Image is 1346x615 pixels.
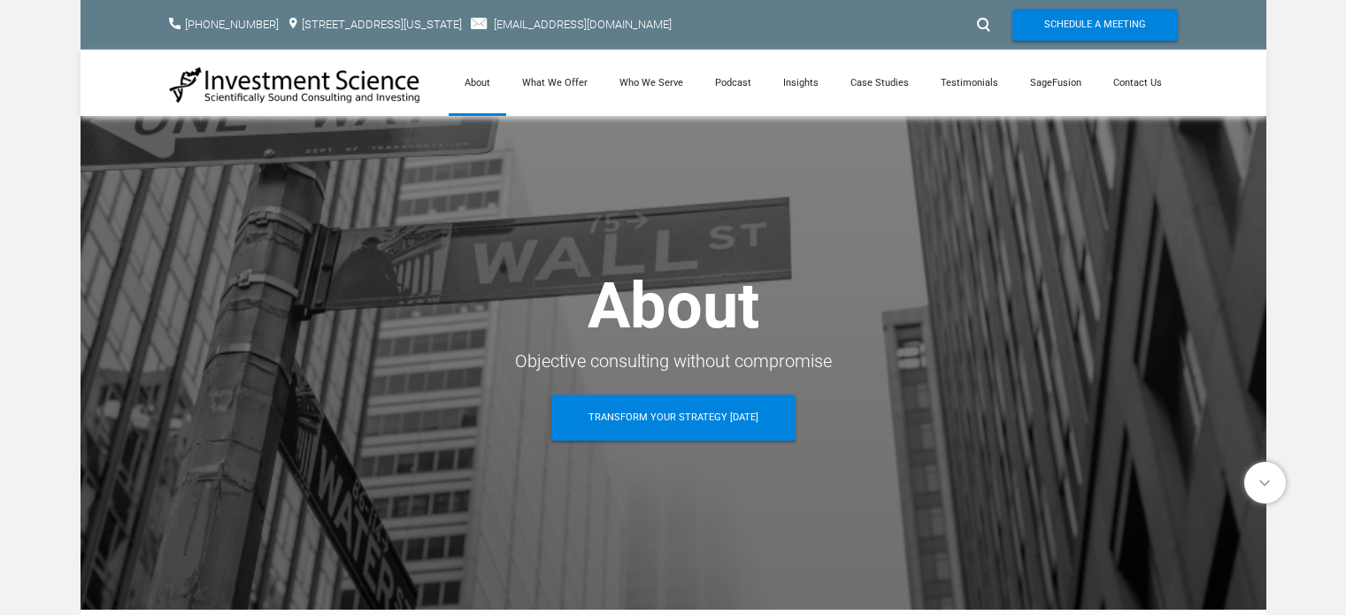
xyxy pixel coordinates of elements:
a: Who We Serve [604,50,699,116]
a: About [449,50,506,116]
a: [STREET_ADDRESS][US_STATE]​ [302,18,462,31]
a: [EMAIL_ADDRESS][DOMAIN_NAME] [494,18,672,31]
span: Schedule A Meeting [1044,9,1146,41]
a: Case Studies [835,50,925,116]
strong: About [588,268,759,343]
span: Transform Your Strategy [DATE] [588,395,758,441]
a: Contact Us [1097,50,1178,116]
a: What We Offer [506,50,604,116]
a: Transform Your Strategy [DATE] [551,395,796,441]
a: Insights [767,50,835,116]
a: Schedule A Meeting [1012,9,1178,41]
a: [PHONE_NUMBER] [185,18,279,31]
img: Investment Science | NYC Consulting Services [169,65,421,104]
a: SageFusion [1014,50,1097,116]
a: Testimonials [925,50,1014,116]
div: Objective consulting without compromise [169,345,1178,377]
a: Podcast [699,50,767,116]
